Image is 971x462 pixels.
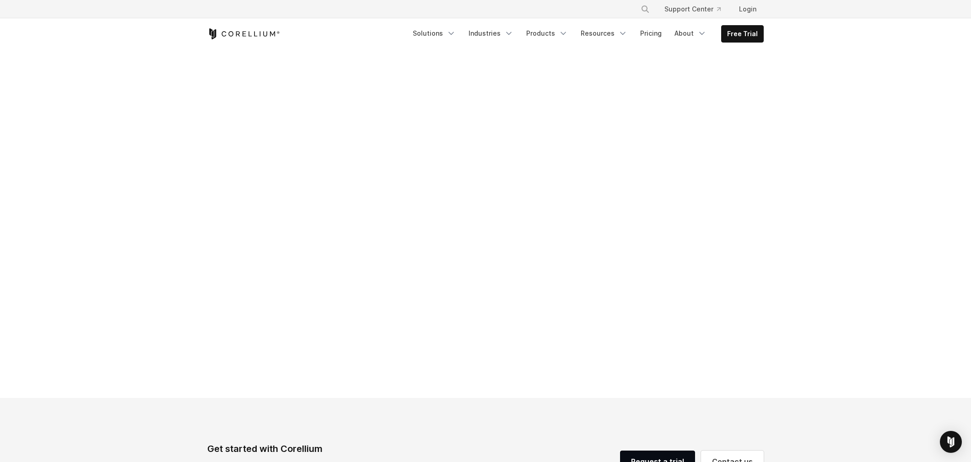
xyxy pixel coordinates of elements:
div: Open Intercom Messenger [940,431,962,453]
a: Resources [575,25,633,42]
a: About [669,25,712,42]
a: Free Trial [722,26,763,42]
button: Search [637,1,653,17]
a: Login [732,1,764,17]
a: Corellium Home [207,28,280,39]
a: Solutions [407,25,461,42]
a: Products [521,25,573,42]
div: Navigation Menu [630,1,764,17]
a: Support Center [657,1,728,17]
a: Pricing [635,25,667,42]
div: Navigation Menu [407,25,764,43]
div: Get started with Corellium [207,442,442,456]
a: Industries [463,25,519,42]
